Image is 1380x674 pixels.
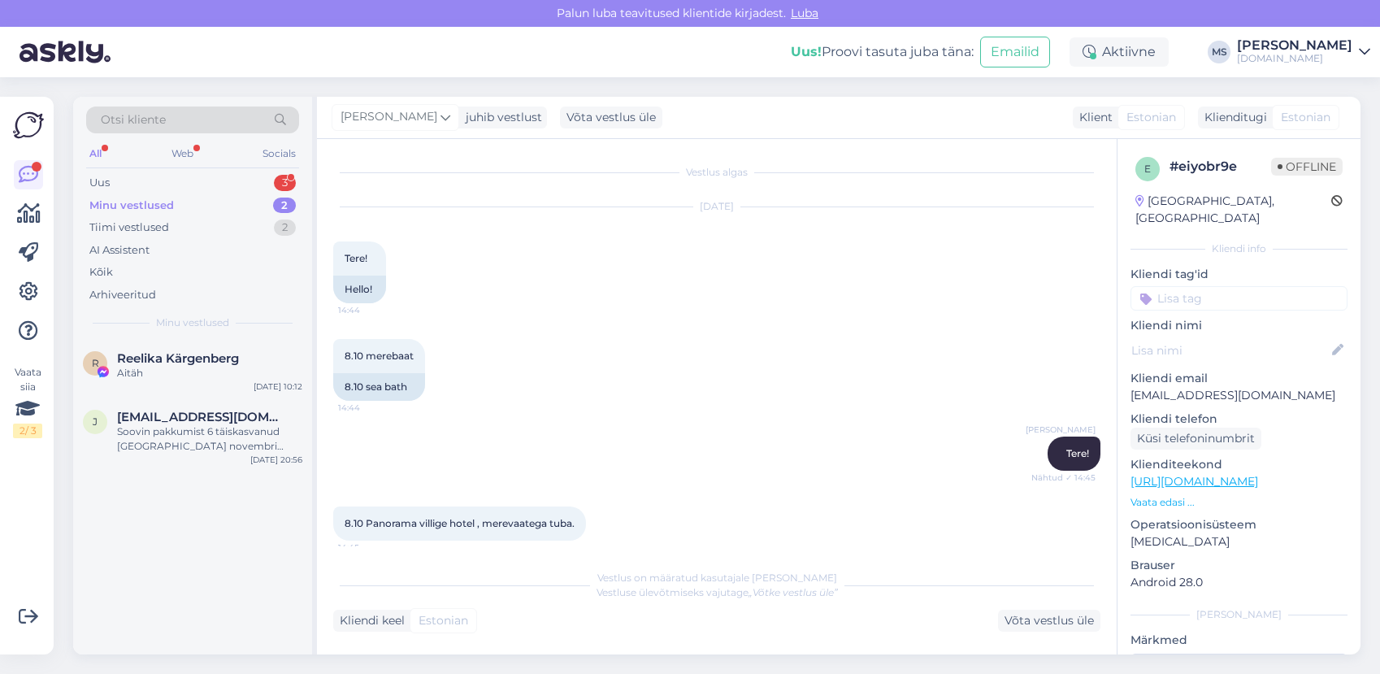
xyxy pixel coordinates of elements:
div: Hello! [333,276,386,303]
span: Estonian [1126,109,1176,126]
span: Luba [786,6,823,20]
div: Uus [89,175,110,191]
div: All [86,143,105,164]
a: [URL][DOMAIN_NAME] [1130,474,1258,489]
p: Vaata edasi ... [1130,495,1347,510]
div: Aktiivne [1070,37,1169,67]
div: [DOMAIN_NAME] [1237,52,1352,65]
div: Socials [259,143,299,164]
div: Proovi tasuta juba täna: [791,42,974,62]
div: Vaata siia [13,365,42,438]
div: [DATE] [333,199,1100,214]
button: Emailid [980,37,1050,67]
div: 2 [273,198,296,214]
span: 14:45 [338,541,399,554]
div: 3 [274,175,296,191]
span: Minu vestlused [156,315,229,330]
p: Kliendi telefon [1130,411,1347,428]
div: Kõik [89,264,113,280]
span: Otsi kliente [101,111,166,128]
div: Aitäh [117,366,302,380]
span: 14:44 [338,402,399,414]
span: [PERSON_NAME] [1026,424,1096,436]
a: [PERSON_NAME][DOMAIN_NAME] [1237,39,1370,65]
div: [PERSON_NAME] [1130,607,1347,622]
span: Reelika Kärgenberg [117,351,239,366]
div: MS [1208,41,1230,63]
div: Web [168,143,197,164]
span: Nähtud ✓ 14:45 [1031,472,1096,484]
div: Minu vestlused [89,198,174,214]
div: juhib vestlust [459,109,542,126]
span: 14:44 [338,304,399,316]
span: Vestlus on määratud kasutajale [PERSON_NAME] [597,572,837,584]
div: AI Assistent [89,242,150,259]
div: Klient [1073,109,1113,126]
i: „Võtke vestlus üle” [749,586,838,598]
p: Brauser [1130,557,1347,574]
p: Android 28.0 [1130,574,1347,591]
b: Uus! [791,44,822,59]
input: Lisa tag [1130,286,1347,311]
span: jaano.magi@gmail.com [117,410,286,424]
p: Märkmed [1130,632,1347,649]
div: Kliendi info [1130,241,1347,256]
div: Kliendi keel [333,612,405,629]
div: [GEOGRAPHIC_DATA], [GEOGRAPHIC_DATA] [1135,193,1331,227]
span: e [1144,163,1151,175]
div: Soovin pakkumist 6 täiskasvanud [GEOGRAPHIC_DATA] novembri [PERSON_NAME]-detsembri algus. 5* kõik... [117,424,302,454]
span: Tere! [345,252,367,264]
div: [DATE] 20:56 [250,454,302,466]
span: R [92,357,99,369]
p: Operatsioonisüsteem [1130,516,1347,533]
div: Võta vestlus üle [998,610,1100,632]
span: Estonian [419,612,468,629]
p: Kliendi nimi [1130,317,1347,334]
div: Küsi telefoninumbrit [1130,428,1261,450]
span: j [93,415,98,428]
p: [MEDICAL_DATA] [1130,533,1347,550]
span: Vestluse ülevõtmiseks vajutage [597,586,838,598]
div: [PERSON_NAME] [1237,39,1352,52]
span: Estonian [1281,109,1330,126]
div: 2 / 3 [13,424,42,438]
span: 8.10 Panorama villige hotel , merevaatega tuba. [345,517,575,529]
p: [EMAIL_ADDRESS][DOMAIN_NAME] [1130,387,1347,404]
div: Tiimi vestlused [89,220,169,236]
span: [PERSON_NAME] [341,108,437,126]
input: Lisa nimi [1131,341,1329,359]
div: 2 [274,220,296,236]
span: Tere! [1066,447,1089,459]
p: Kliendi email [1130,370,1347,387]
div: [DATE] 10:12 [254,380,302,393]
div: Vestlus algas [333,165,1100,180]
p: Kliendi tag'id [1130,266,1347,283]
div: Klienditugi [1198,109,1267,126]
div: 8.10 sea bath [333,373,425,401]
img: Askly Logo [13,110,44,141]
span: 8.10 merebaat [345,350,414,362]
div: Arhiveeritud [89,287,156,303]
div: # eiyobr9e [1170,157,1271,176]
p: Klienditeekond [1130,456,1347,473]
span: Offline [1271,158,1343,176]
div: Võta vestlus üle [560,107,662,128]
